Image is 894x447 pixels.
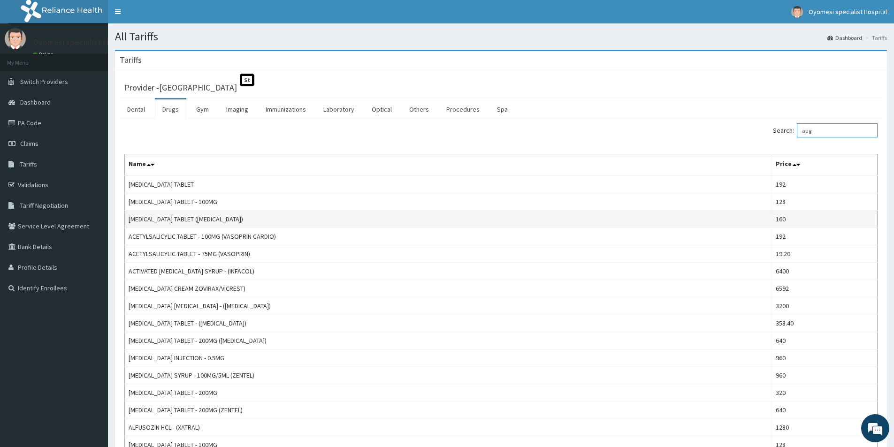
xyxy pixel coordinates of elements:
th: Name [125,154,772,176]
img: User Image [5,28,26,49]
td: 128 [772,193,878,211]
a: Laboratory [316,99,362,119]
th: Price [772,154,878,176]
td: [MEDICAL_DATA] TABLET [125,175,772,193]
td: 192 [772,175,878,193]
td: 320 [772,384,878,402]
td: 1280 [772,419,878,436]
a: Imaging [219,99,256,119]
td: [MEDICAL_DATA] INJECTION - 0.5MG [125,349,772,367]
textarea: Type your message and hit 'Enter' [5,256,179,289]
td: [MEDICAL_DATA] TABLET - 200MG ([MEDICAL_DATA]) [125,332,772,349]
td: 640 [772,332,878,349]
input: Search: [797,123,878,137]
a: Gym [189,99,216,119]
a: Drugs [155,99,186,119]
h3: Tariffs [120,56,142,64]
p: Oyomesi specialist Hospital [33,38,134,46]
img: User Image [791,6,803,18]
label: Search: [773,123,878,137]
a: Immunizations [258,99,313,119]
td: [MEDICAL_DATA] CREAM ZOVIRAX/VICREST) [125,280,772,297]
a: Others [402,99,436,119]
td: [MEDICAL_DATA] TABLET ([MEDICAL_DATA]) [125,211,772,228]
td: [MEDICAL_DATA] SYRUP - 100MG/5ML (ZENTEL) [125,367,772,384]
td: 192 [772,228,878,245]
td: [MEDICAL_DATA] TABLET - 100MG [125,193,772,211]
a: Online [33,51,55,58]
span: Tariffs [20,160,37,168]
td: 19.20 [772,245,878,263]
a: Dashboard [827,34,862,42]
span: Dashboard [20,98,51,106]
span: Oyomesi specialist Hospital [809,8,887,16]
td: [MEDICAL_DATA] TABLET - 200MG (ZENTEL) [125,402,772,419]
td: [MEDICAL_DATA] TABLET - ([MEDICAL_DATA]) [125,315,772,332]
h1: All Tariffs [115,30,887,43]
a: Optical [364,99,399,119]
td: 960 [772,367,878,384]
h3: Provider - [GEOGRAPHIC_DATA] [124,83,237,92]
td: ACTIVATED [MEDICAL_DATA] SYRUP - (INFACOL) [125,263,772,280]
li: Tariffs [863,34,887,42]
td: 6592 [772,280,878,297]
div: Minimize live chat window [154,5,176,27]
a: Procedures [439,99,487,119]
img: d_794563401_company_1708531726252_794563401 [17,47,38,70]
td: 640 [772,402,878,419]
td: ALFUSOZIN HCL - (XATRAL) [125,419,772,436]
span: Claims [20,139,38,148]
td: ACETYLSALICYLIC TABLET - 75MG (VASOPRIN) [125,245,772,263]
td: [MEDICAL_DATA] TABLET - 200MG [125,384,772,402]
td: [MEDICAL_DATA] [MEDICAL_DATA] - ([MEDICAL_DATA]) [125,297,772,315]
td: 6400 [772,263,878,280]
td: 160 [772,211,878,228]
span: St [240,74,254,86]
a: Dental [120,99,153,119]
a: Spa [489,99,515,119]
span: We're online! [54,118,130,213]
div: Chat with us now [49,53,158,65]
td: 358.40 [772,315,878,332]
span: Switch Providers [20,77,68,86]
td: 3200 [772,297,878,315]
td: ACETYLSALICYLIC TABLET - 100MG (VASOPRIN CARDIO) [125,228,772,245]
td: 960 [772,349,878,367]
span: Tariff Negotiation [20,201,68,210]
